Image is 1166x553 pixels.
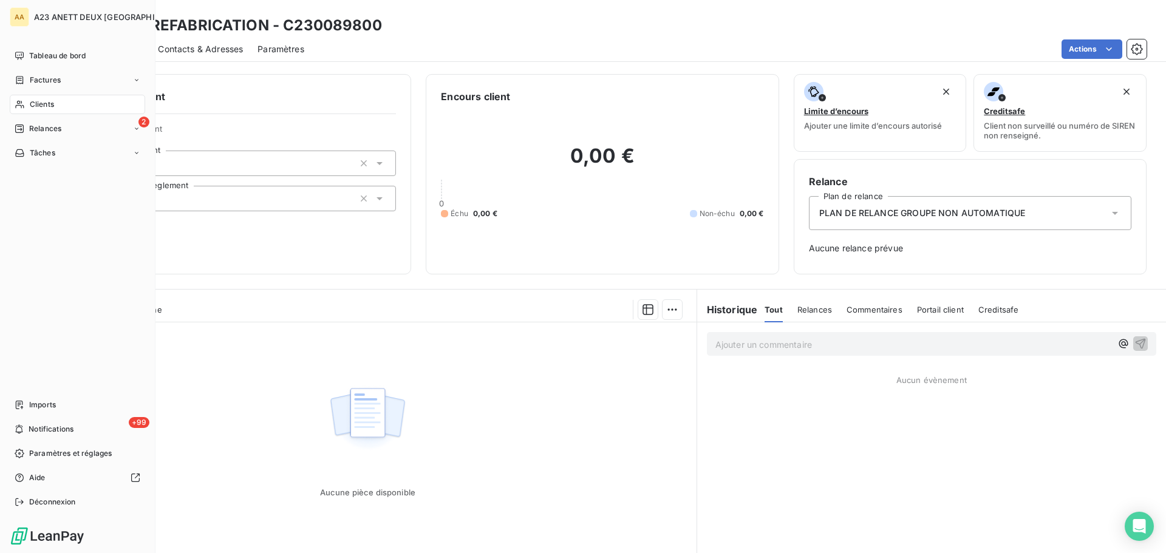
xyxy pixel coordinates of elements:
span: Aucune relance prévue [809,242,1131,254]
span: Déconnexion [29,497,76,507]
span: 0 [439,198,444,208]
h6: Historique [697,302,758,317]
span: Contacts & Adresses [158,43,243,55]
img: Empty state [329,381,406,456]
span: Notifications [29,424,73,435]
span: 2 [138,117,149,127]
span: Factures [30,75,61,86]
span: Creditsafe [984,106,1025,116]
h6: Informations client [73,89,396,104]
span: Portail client [917,305,964,314]
span: Paramètres [257,43,304,55]
span: Clients [30,99,54,110]
button: Actions [1062,39,1122,59]
span: Aucune pièce disponible [320,487,415,497]
h3: S2G PREFABRICATION - C230089800 [107,15,382,36]
span: Limite d’encours [804,106,868,116]
h2: 0,00 € [441,144,763,180]
h6: Relance [809,174,1131,189]
a: Aide [10,468,145,487]
span: Échu [451,208,468,219]
span: Commentaires [847,305,902,314]
span: Imports [29,399,56,410]
span: Paramètres et réglages [29,448,112,459]
span: Tableau de bord [29,50,86,61]
span: Client non surveillé ou numéro de SIREN non renseigné. [984,121,1136,140]
span: Relances [797,305,832,314]
span: 0,00 € [473,208,497,219]
span: Non-échu [700,208,735,219]
span: Aucun évènement [896,375,967,385]
span: Tout [765,305,783,314]
span: Relances [29,123,61,134]
button: Limite d’encoursAjouter une limite d’encours autorisé [794,74,967,152]
button: CreditsafeClient non surveillé ou numéro de SIREN non renseigné. [973,74,1147,152]
span: Creditsafe [978,305,1019,314]
span: Propriétés Client [98,124,396,141]
span: Aide [29,472,46,483]
h6: Encours client [441,89,510,104]
div: AA [10,7,29,27]
span: 0,00 € [740,208,764,219]
span: Tâches [30,148,55,158]
span: PLAN DE RELANCE GROUPE NON AUTOMATIQUE [819,207,1026,219]
span: Ajouter une limite d’encours autorisé [804,121,942,131]
span: A23 ANETT DEUX [GEOGRAPHIC_DATA] [34,12,188,22]
div: Open Intercom Messenger [1125,512,1154,541]
img: Logo LeanPay [10,526,85,546]
span: +99 [129,417,149,428]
